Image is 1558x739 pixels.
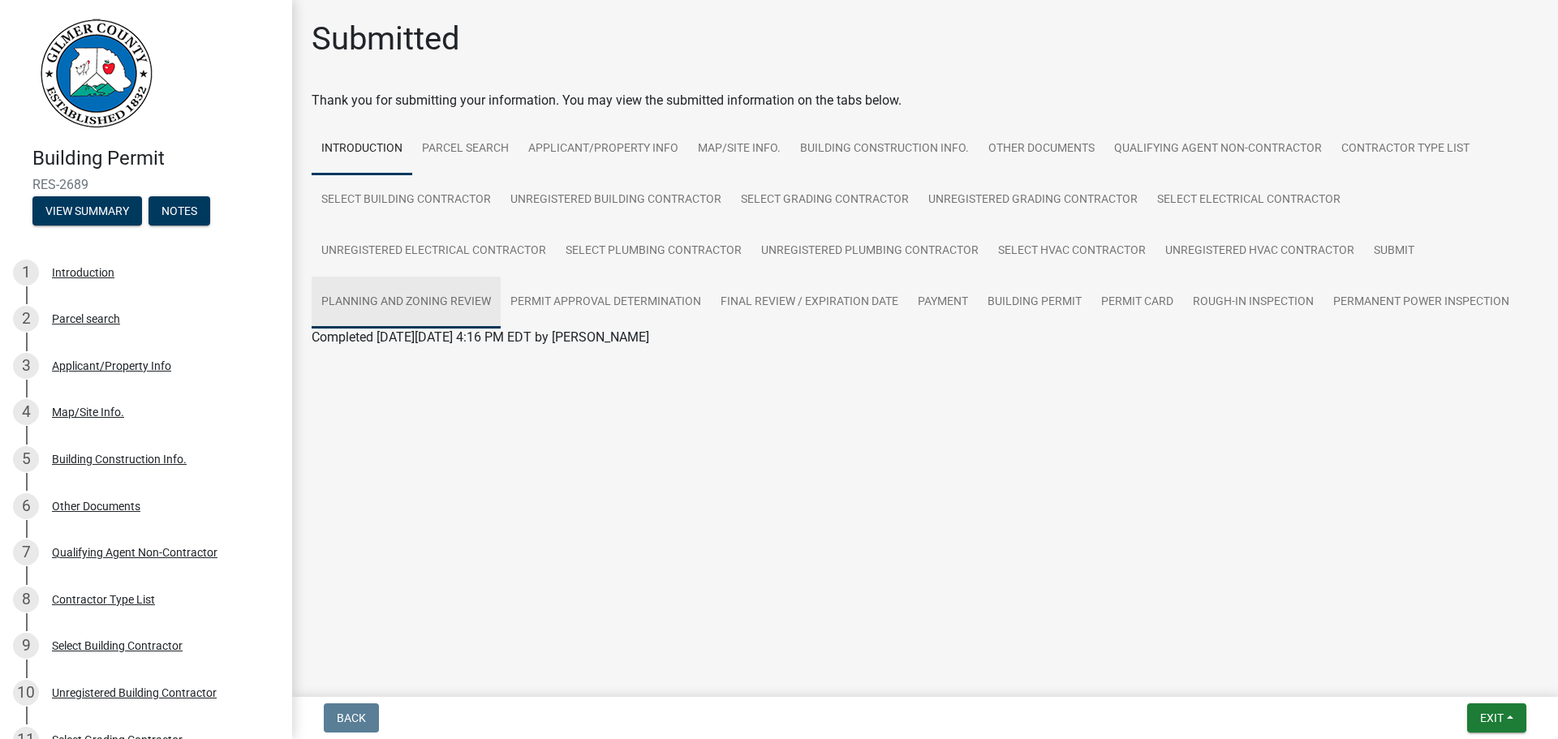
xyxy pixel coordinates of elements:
button: Notes [148,196,210,226]
div: 9 [13,633,39,659]
h4: Building Permit [32,147,279,170]
a: Building Construction Info. [790,123,979,175]
a: Parcel search [412,123,519,175]
div: 4 [13,399,39,425]
a: Other Documents [979,123,1104,175]
a: Payment [908,277,978,329]
a: Unregistered Plumbing Contractor [751,226,988,277]
button: View Summary [32,196,142,226]
a: Select Electrical Contractor [1147,174,1350,226]
div: 3 [13,353,39,379]
div: 5 [13,446,39,472]
a: Select Grading Contractor [731,174,919,226]
div: Map/Site Info. [52,406,124,418]
a: Planning and Zoning Review [312,277,501,329]
a: Select Building Contractor [312,174,501,226]
div: Other Documents [52,501,140,512]
a: Applicant/Property Info [519,123,688,175]
span: RES-2689 [32,177,260,192]
div: Parcel search [52,313,120,324]
div: Contractor Type List [52,594,155,605]
div: 7 [13,539,39,565]
a: Permanent Power Inspection [1323,277,1519,329]
div: 1 [13,260,39,286]
a: Unregistered Grading Contractor [919,174,1147,226]
div: 2 [13,306,39,332]
a: Submit [1364,226,1424,277]
span: Back [337,711,366,724]
a: Contractor Type List [1332,123,1479,175]
a: Permit Card [1091,277,1183,329]
div: Thank you for submitting your information. You may view the submitted information on the tabs below. [312,91,1539,110]
a: Building Permit [978,277,1091,329]
div: Select Building Contractor [52,640,183,651]
a: Unregistered HVAC Contractor [1156,226,1364,277]
a: Map/Site Info. [688,123,790,175]
wm-modal-confirm: Summary [32,205,142,218]
a: Permit Approval Determination [501,277,711,329]
img: Gilmer County, Georgia [32,17,154,130]
div: Applicant/Property Info [52,360,171,372]
span: Exit [1480,711,1504,724]
span: Completed [DATE][DATE] 4:16 PM EDT by [PERSON_NAME] [312,329,649,345]
a: Final Review / Expiration Date [711,277,908,329]
wm-modal-confirm: Notes [148,205,210,218]
a: Select Plumbing Contractor [556,226,751,277]
a: Unregistered Electrical Contractor [312,226,556,277]
a: Unregistered Building Contractor [501,174,731,226]
div: Building Construction Info. [52,453,187,465]
button: Back [324,703,379,733]
a: Select HVAC Contractor [988,226,1156,277]
div: 6 [13,493,39,519]
div: Unregistered Building Contractor [52,687,217,698]
div: Qualifying Agent Non-Contractor [52,547,217,558]
a: Rough-In Inspection [1183,277,1323,329]
h1: Submitted [312,19,460,58]
a: Qualifying Agent Non-Contractor [1104,123,1332,175]
div: 10 [13,680,39,706]
button: Exit [1467,703,1526,733]
div: 8 [13,586,39,612]
a: Introduction [312,123,412,175]
div: Introduction [52,267,114,278]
